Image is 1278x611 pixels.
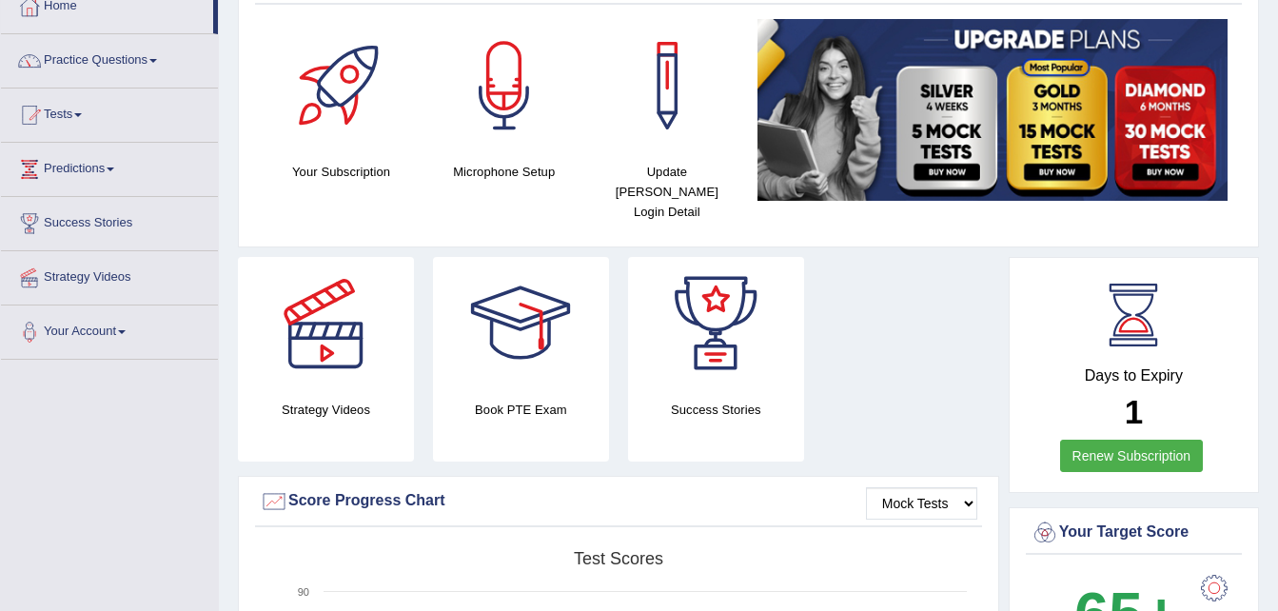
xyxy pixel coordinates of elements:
[260,487,977,516] div: Score Progress Chart
[1060,440,1204,472] a: Renew Subscription
[1,34,218,82] a: Practice Questions
[1,89,218,136] a: Tests
[574,549,663,568] tspan: Test scores
[1031,367,1237,384] h4: Days to Expiry
[1,143,218,190] a: Predictions
[433,400,609,420] h4: Book PTE Exam
[1125,393,1143,430] b: 1
[595,162,738,222] h4: Update [PERSON_NAME] Login Detail
[628,400,804,420] h4: Success Stories
[1,251,218,299] a: Strategy Videos
[757,19,1228,201] img: small5.jpg
[432,162,576,182] h4: Microphone Setup
[1,197,218,245] a: Success Stories
[1031,519,1237,547] div: Your Target Score
[1,305,218,353] a: Your Account
[269,162,413,182] h4: Your Subscription
[298,586,309,598] text: 90
[238,400,414,420] h4: Strategy Videos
